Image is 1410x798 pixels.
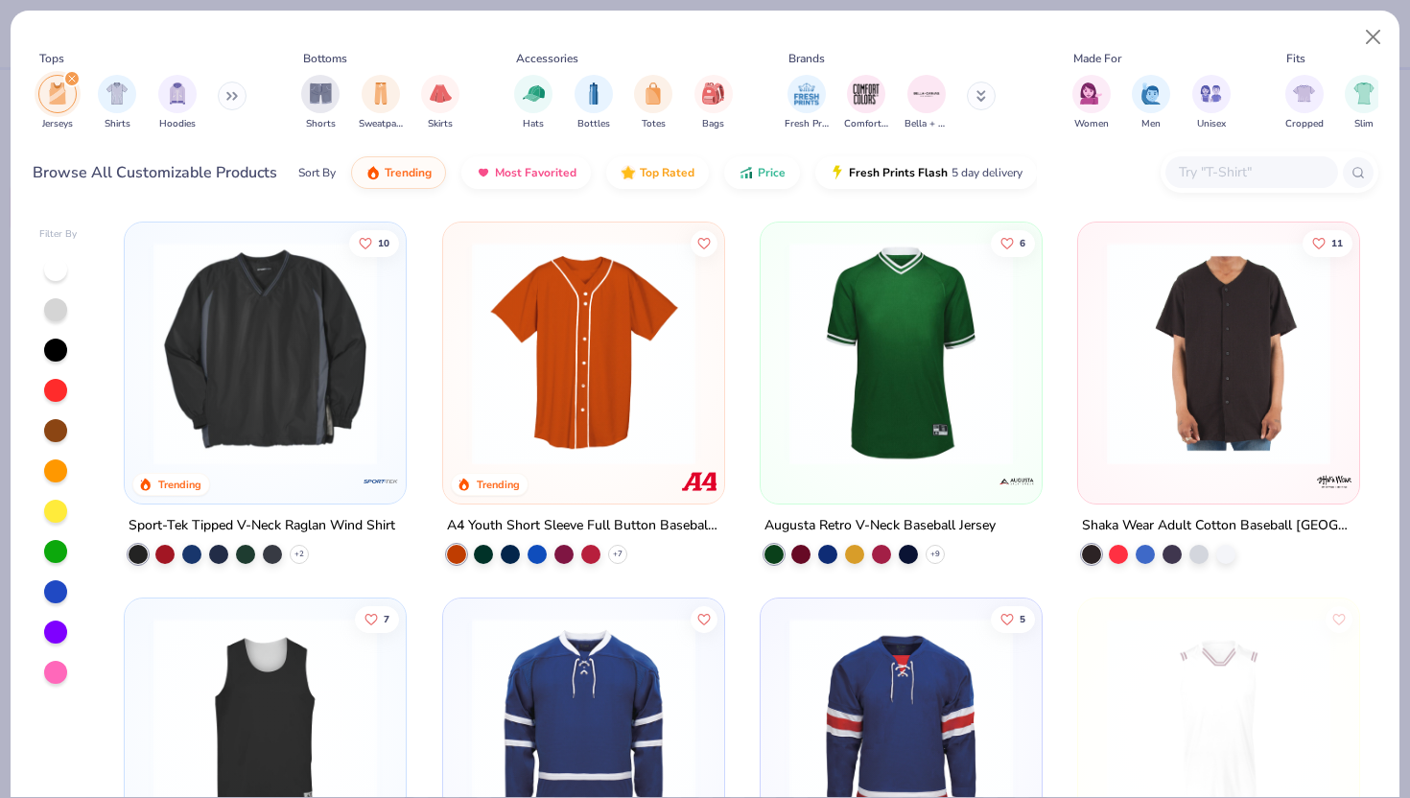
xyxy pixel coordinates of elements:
img: d2496d05-3942-4f46-b545-f2022e302f7b [1097,242,1340,465]
img: Unisex Image [1200,82,1222,105]
img: bd841bdf-fb10-4456-86b0-19c9ad855866 [780,242,1022,465]
button: Like [355,606,399,633]
div: filter for Slim [1345,75,1383,131]
img: trending.gif [365,165,381,180]
span: Top Rated [640,165,694,180]
img: Totes Image [643,82,664,105]
span: 11 [1331,238,1343,247]
img: A4 logo [680,462,718,501]
img: Shirts Image [106,82,129,105]
img: TopRated.gif [621,165,636,180]
span: Jerseys [42,117,73,131]
div: Accessories [516,50,578,67]
div: filter for Sweatpants [359,75,403,131]
button: filter button [905,75,949,131]
div: Shaka Wear Adult Cotton Baseball [GEOGRAPHIC_DATA] [1082,514,1355,538]
div: Brands [788,50,825,67]
img: Comfort Colors Image [852,80,881,108]
button: Fresh Prints Flash5 day delivery [815,156,1037,189]
button: filter button [98,75,136,131]
div: filter for Totes [634,75,672,131]
div: filter for Bags [694,75,733,131]
img: Bottles Image [583,82,604,105]
div: Browse All Customizable Products [33,161,277,184]
button: filter button [1132,75,1170,131]
div: filter for Cropped [1285,75,1324,131]
div: filter for Unisex [1192,75,1231,131]
div: Fits [1286,50,1305,67]
span: 7 [384,615,389,624]
span: Bella + Canvas [905,117,949,131]
div: Bottoms [303,50,347,67]
button: Like [690,606,717,633]
span: Hoodies [159,117,196,131]
button: Trending [351,156,446,189]
span: Hats [523,117,544,131]
button: Like [991,606,1035,633]
button: Like [991,229,1035,256]
div: filter for Fresh Prints [785,75,829,131]
button: filter button [1345,75,1383,131]
button: filter button [1192,75,1231,131]
div: filter for Bella + Canvas [905,75,949,131]
div: filter for Hoodies [158,75,197,131]
img: 95a740f5-c9ea-45ea-878c-d708e99c8a01 [705,242,948,465]
button: filter button [634,75,672,131]
div: filter for Hats [514,75,552,131]
img: Augusta logo [998,462,1036,501]
span: Comfort Colors [844,117,888,131]
img: Men Image [1140,82,1162,105]
button: Like [1303,229,1352,256]
div: filter for Men [1132,75,1170,131]
img: Women Image [1080,82,1102,105]
button: filter button [785,75,829,131]
button: Close [1355,19,1392,56]
span: Most Favorited [495,165,576,180]
button: filter button [1072,75,1111,131]
button: filter button [421,75,459,131]
button: Like [690,229,717,256]
span: Bags [702,117,724,131]
button: Price [724,156,800,189]
span: + 9 [930,549,940,560]
div: A4 Youth Short Sleeve Full Button Baseball Jersey [447,514,720,538]
div: filter for Shorts [301,75,340,131]
img: Jerseys Image [47,82,68,105]
img: Slim Image [1353,82,1375,105]
button: filter button [1285,75,1324,131]
img: Hats Image [523,82,545,105]
img: Fresh Prints Image [792,80,821,108]
button: Like [349,229,399,256]
div: Tops [39,50,64,67]
div: filter for Jerseys [38,75,77,131]
img: Skirts Image [430,82,452,105]
button: filter button [575,75,613,131]
img: b0ca8c2d-52c5-4bfb-9741-d3e66161185d [144,242,387,465]
span: 5 day delivery [952,162,1022,184]
button: filter button [694,75,733,131]
span: Totes [642,117,666,131]
span: Fresh Prints [785,117,829,131]
button: filter button [359,75,403,131]
button: filter button [301,75,340,131]
div: filter for Skirts [421,75,459,131]
button: filter button [38,75,77,131]
div: Filter By [39,227,78,242]
button: filter button [158,75,197,131]
span: Men [1141,117,1161,131]
span: + 2 [294,549,304,560]
img: Hoodies Image [167,82,188,105]
div: Sort By [298,164,336,181]
span: 6 [1020,238,1025,247]
img: most_fav.gif [476,165,491,180]
button: filter button [844,75,888,131]
div: filter for Comfort Colors [844,75,888,131]
img: Shaka Wear logo [1315,462,1353,501]
img: Sport-Tek logo [363,462,401,501]
button: filter button [514,75,552,131]
img: Shorts Image [310,82,332,105]
span: 5 [1020,615,1025,624]
img: Bella + Canvas Image [912,80,941,108]
span: Fresh Prints Flash [849,165,948,180]
img: flash.gif [830,165,845,180]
